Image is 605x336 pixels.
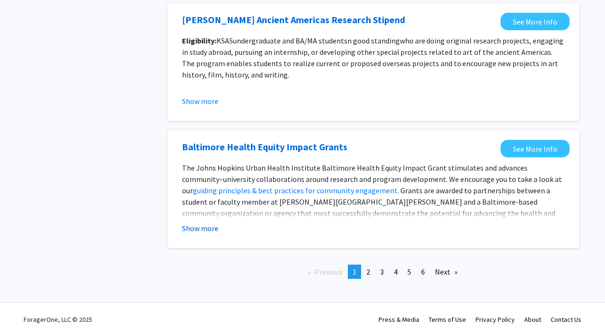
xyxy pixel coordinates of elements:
a: guiding principles & best practices for community engagement [193,186,398,195]
ul: Pagination [168,265,579,279]
a: Opens in a new tab [182,140,347,154]
a: Opens in a new tab [501,140,570,157]
span: 3 [380,267,384,276]
span: Previous [315,267,343,276]
strong: Eligibility: [182,36,216,45]
a: Next page [430,265,462,279]
span: 1 [353,267,356,276]
span: The Johns Hopkins Urban Health Institute Baltimore Health Equity Impact Grant stimulates and adva... [182,163,562,195]
a: Opens in a new tab [182,13,405,27]
span: undergraduate and BA/MA students [233,36,347,45]
div: ForagerOne, LLC © 2025 [24,303,92,336]
span: 5 [407,267,411,276]
span: 4 [394,267,398,276]
a: About [524,315,541,324]
iframe: Chat [7,293,40,329]
p: KSAS n good standing [182,35,565,80]
a: Contact Us [551,315,581,324]
a: Privacy Policy [475,315,515,324]
a: Opens in a new tab [501,13,570,30]
a: Terms of Use [429,315,466,324]
button: Show more [182,223,218,234]
button: Show more [182,95,218,107]
span: 6 [421,267,425,276]
a: Press & Media [379,315,419,324]
span: 2 [366,267,370,276]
